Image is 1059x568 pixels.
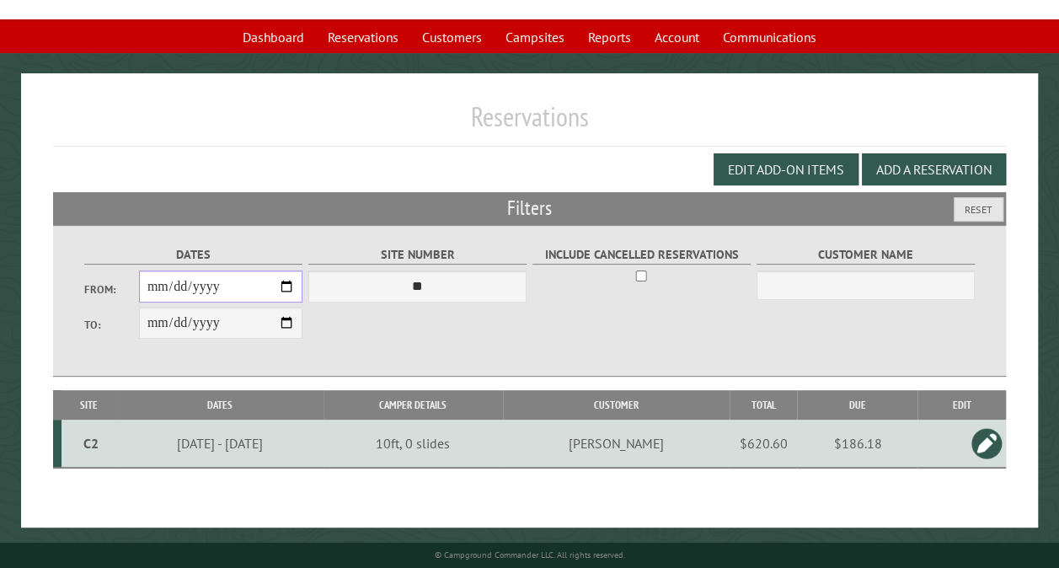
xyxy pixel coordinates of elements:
[53,192,1006,224] h2: Filters
[797,420,917,468] td: $186.18
[917,390,1006,420] th: Edit
[117,390,324,420] th: Dates
[308,245,527,265] label: Site Number
[84,317,139,333] label: To:
[120,435,320,452] div: [DATE] - [DATE]
[532,245,751,265] label: Include Cancelled Reservations
[797,390,917,420] th: Due
[233,21,314,53] a: Dashboard
[412,21,492,53] a: Customers
[68,435,115,452] div: C2
[495,21,575,53] a: Campsites
[503,390,730,420] th: Customer
[644,21,709,53] a: Account
[324,390,503,420] th: Camper Details
[62,390,117,420] th: Site
[53,100,1006,147] h1: Reservations
[954,197,1003,222] button: Reset
[578,21,641,53] a: Reports
[324,420,503,468] td: 10ft, 0 slides
[503,420,730,468] td: [PERSON_NAME]
[730,390,797,420] th: Total
[435,549,625,560] small: © Campground Commander LLC. All rights reserved.
[730,420,797,468] td: $620.60
[713,21,826,53] a: Communications
[757,245,975,265] label: Customer Name
[714,153,858,185] button: Edit Add-on Items
[84,245,302,265] label: Dates
[862,153,1006,185] button: Add a Reservation
[84,281,139,297] label: From:
[318,21,409,53] a: Reservations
